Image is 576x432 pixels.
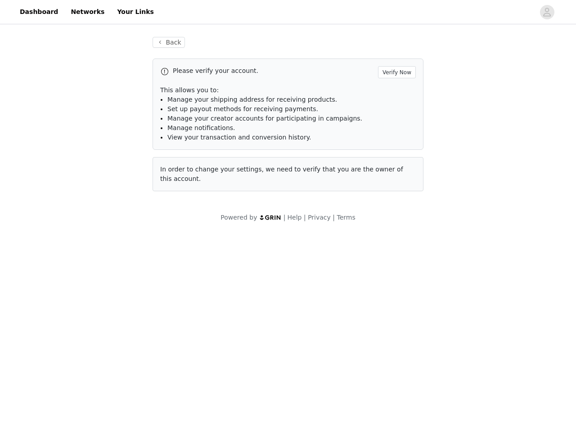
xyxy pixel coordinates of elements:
[304,214,306,221] span: |
[167,124,235,131] span: Manage notifications.
[259,215,282,220] img: logo
[173,66,374,76] p: Please verify your account.
[65,2,110,22] a: Networks
[160,166,403,182] span: In order to change your settings, we need to verify that you are the owner of this account.
[220,214,257,221] span: Powered by
[14,2,63,22] a: Dashboard
[543,5,551,19] div: avatar
[333,214,335,221] span: |
[167,105,318,112] span: Set up payout methods for receiving payments.
[167,115,362,122] span: Manage your creator accounts for participating in campaigns.
[337,214,355,221] a: Terms
[283,214,286,221] span: |
[160,85,416,95] p: This allows you to:
[308,214,331,221] a: Privacy
[112,2,159,22] a: Your Links
[153,37,185,48] button: Back
[167,134,311,141] span: View your transaction and conversion history.
[378,66,416,78] button: Verify Now
[167,96,337,103] span: Manage your shipping address for receiving products.
[288,214,302,221] a: Help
